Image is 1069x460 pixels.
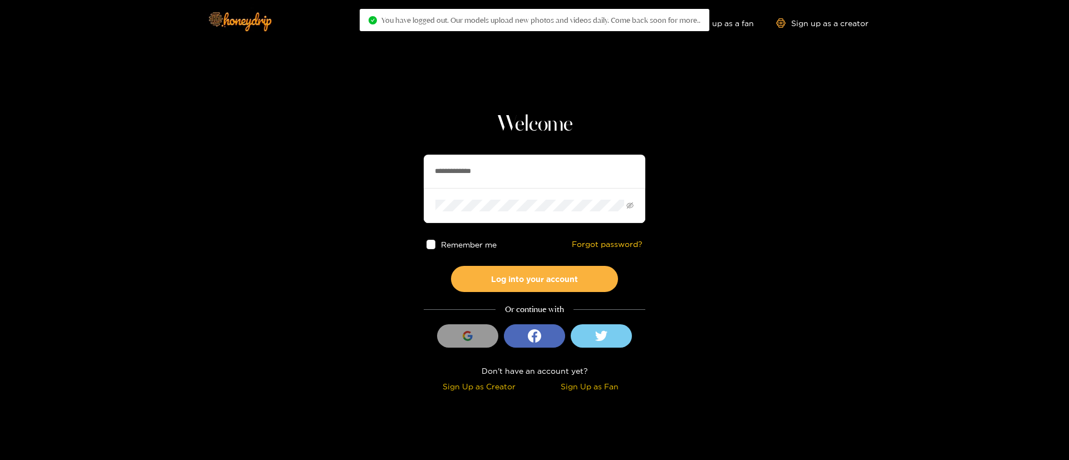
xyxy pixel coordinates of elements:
div: Or continue with [424,303,645,316]
div: Sign Up as Creator [426,380,532,393]
span: check-circle [369,16,377,24]
span: Remember me [442,240,497,249]
span: You have logged out. Our models upload new photos and videos daily. Come back soon for more.. [381,16,700,24]
h1: Welcome [424,111,645,138]
a: Forgot password? [572,240,643,249]
a: Sign up as a creator [776,18,869,28]
span: eye-invisible [626,202,634,209]
div: Sign Up as Fan [537,380,643,393]
a: Sign up as a fan [678,18,754,28]
div: Don't have an account yet? [424,364,645,377]
button: Log into your account [451,266,618,292]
